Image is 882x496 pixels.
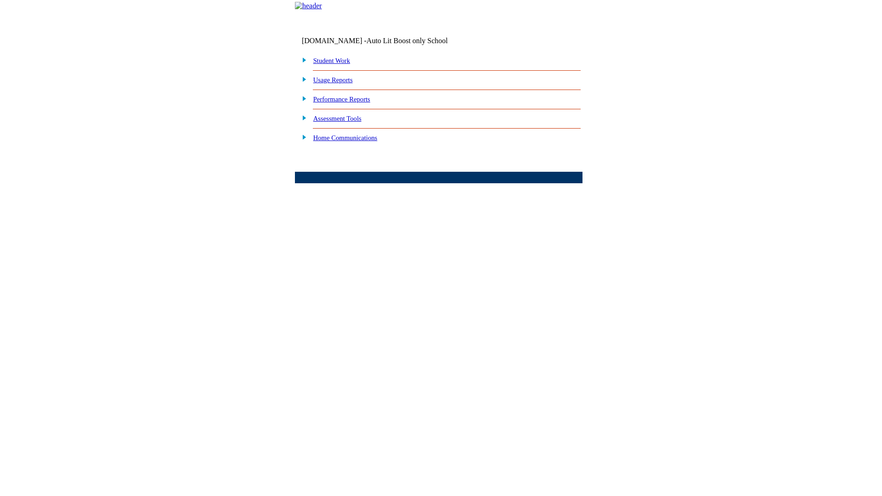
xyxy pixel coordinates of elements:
[297,56,307,64] img: plus.gif
[302,37,471,45] td: [DOMAIN_NAME] -
[367,37,448,45] nobr: Auto Lit Boost only School
[297,133,307,141] img: plus.gif
[297,94,307,102] img: plus.gif
[313,115,362,122] a: Assessment Tools
[297,113,307,122] img: plus.gif
[295,2,322,10] img: header
[313,96,370,103] a: Performance Reports
[297,75,307,83] img: plus.gif
[313,76,353,84] a: Usage Reports
[313,134,378,141] a: Home Communications
[313,57,350,64] a: Student Work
